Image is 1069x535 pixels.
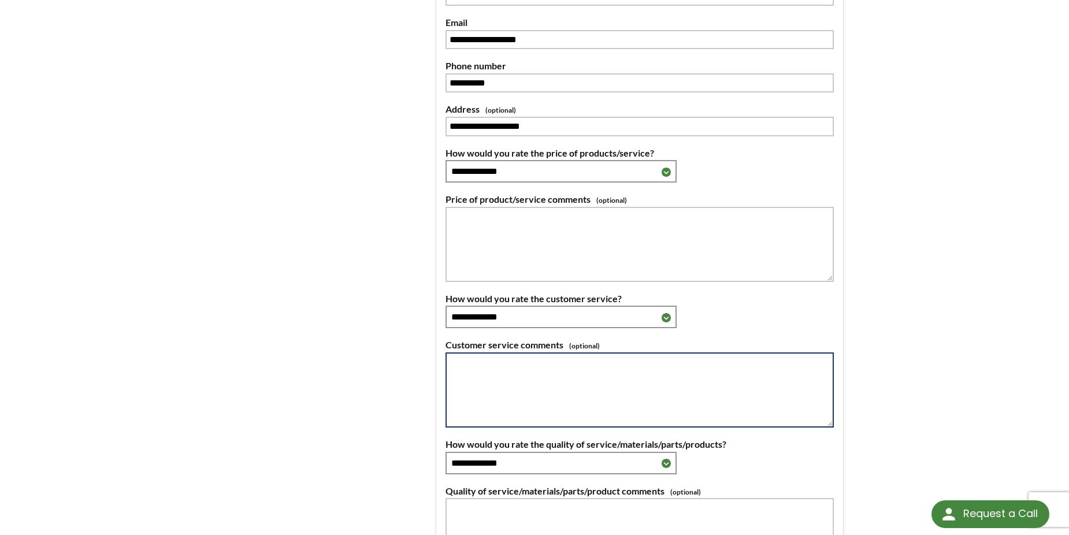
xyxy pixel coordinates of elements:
label: Price of product/service comments [446,192,834,207]
label: How would you rate the quality of service/materials/parts/products? [446,437,834,452]
label: How would you rate the customer service? [446,291,834,306]
label: Address [446,102,834,117]
label: Email [446,15,834,30]
img: round button [940,505,958,523]
div: Request a Call [931,500,1049,528]
label: Customer service comments [446,337,834,352]
label: Phone number [446,58,834,73]
div: Request a Call [963,500,1038,527]
label: How would you rate the price of products/service? [446,146,834,161]
label: Quality of service/materials/parts/product comments [446,484,834,499]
